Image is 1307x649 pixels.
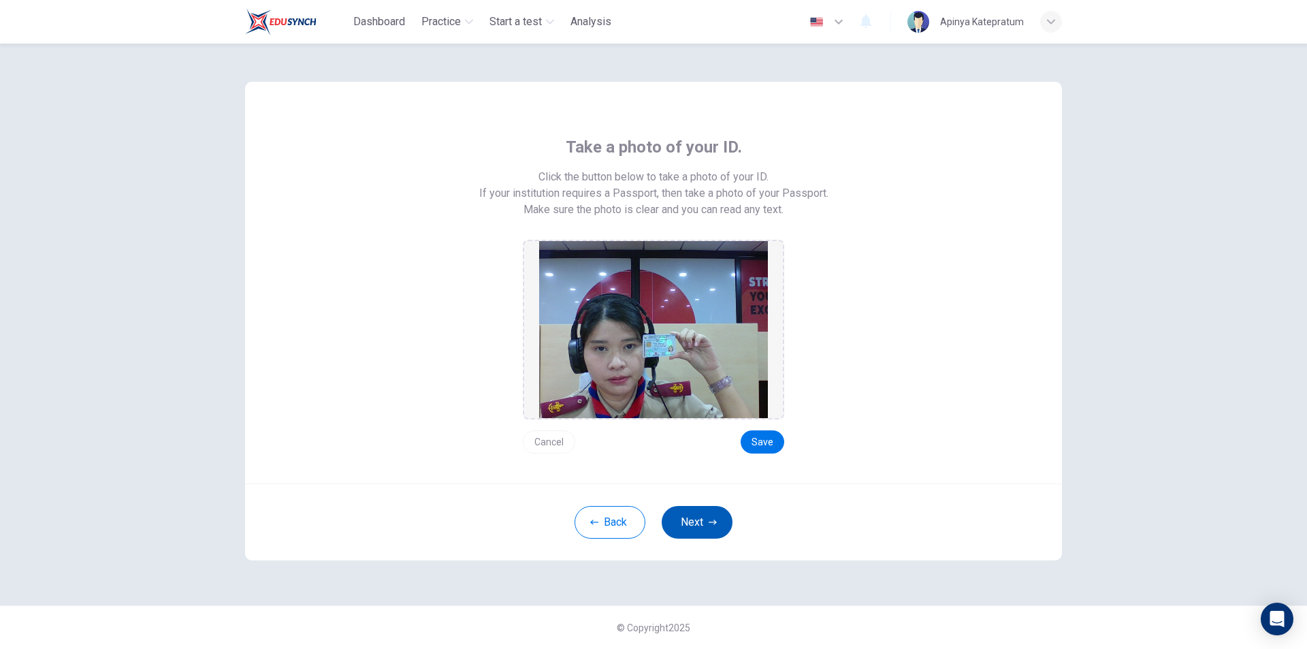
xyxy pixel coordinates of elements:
[617,622,690,633] span: © Copyright 2025
[1261,603,1293,635] div: Open Intercom Messenger
[808,17,825,27] img: en
[484,10,560,34] button: Start a test
[539,241,768,418] img: preview screemshot
[565,10,617,34] button: Analysis
[662,506,732,539] button: Next
[566,136,742,158] span: Take a photo of your ID.
[570,14,611,30] span: Analysis
[907,11,929,33] img: Profile picture
[353,14,405,30] span: Dashboard
[940,14,1024,30] div: Apinya Katepratum
[245,8,317,35] img: Train Test logo
[479,169,828,202] span: Click the button below to take a photo of your ID. If your institution requires a Passport, then ...
[523,430,575,454] button: Cancel
[421,14,461,30] span: Practice
[489,14,542,30] span: Start a test
[575,506,645,539] button: Back
[416,10,479,34] button: Practice
[523,202,784,218] span: Make sure the photo is clear and you can read any text.
[348,10,410,34] button: Dashboard
[245,8,348,35] a: Train Test logo
[741,430,784,454] button: Save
